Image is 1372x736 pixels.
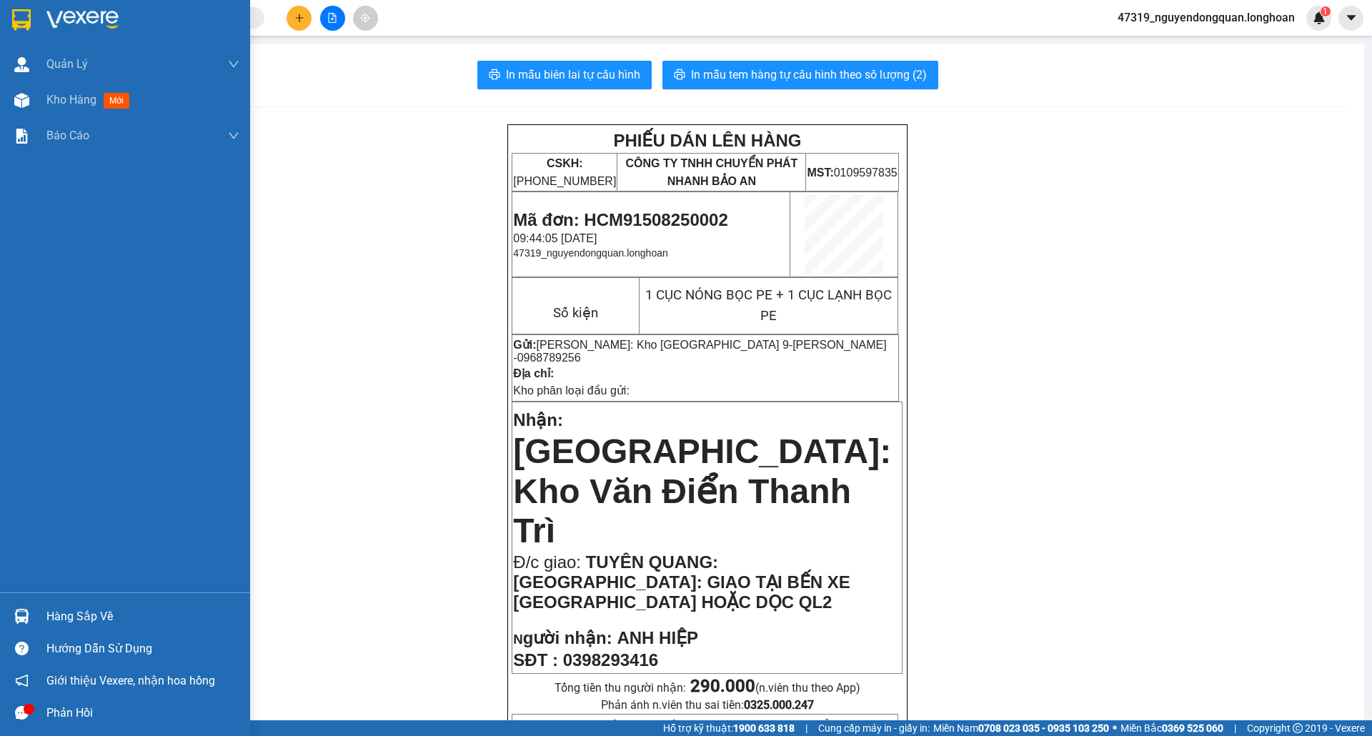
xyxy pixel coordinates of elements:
strong: 0708 023 035 - 0935 103 250 [978,722,1109,734]
span: down [228,130,239,141]
img: solution-icon [14,129,29,144]
div: Phản hồi [46,702,239,724]
strong: 0369 525 060 [1162,722,1223,734]
span: Miền Bắc [1120,720,1223,736]
span: Cung cấp máy in - giấy in: [818,720,930,736]
span: [PHONE_NUMBER] [513,157,616,187]
sup: 1 [1321,6,1331,16]
span: printer [489,69,500,82]
strong: BIÊN NHẬN VẬN CHUYỂN BẢO AN EXPRESS [29,21,297,36]
span: gười nhận: [523,628,612,647]
strong: CSKH: [547,157,583,169]
span: 1 [1323,6,1328,16]
span: | [1234,720,1236,736]
button: caret-down [1338,6,1363,31]
span: Đ/c giao: [513,552,585,572]
span: (n.viên thu theo App) [690,681,860,695]
img: logo-vxr [12,9,31,31]
button: file-add [320,6,345,31]
button: plus [287,6,312,31]
span: Mã đơn: HCM91508250002 [513,210,727,229]
span: CSKH: [10,56,319,110]
span: 47319_nguyendongquan.longhoan [513,247,667,259]
span: Kho phân loại đầu gửi: [513,384,630,397]
span: 0398293416 [563,650,658,670]
span: notification [15,674,29,687]
span: Tổng tiền thu người nhận: [555,681,860,695]
span: 0109597835 [807,166,897,179]
span: Hỗ trợ kỹ thuật: [663,720,795,736]
span: Kho hàng [46,93,96,106]
span: In mẫu biên lai tự cấu hình [506,66,640,84]
span: Giới thiệu Vexere, nhận hoa hồng [46,672,215,690]
span: Quản Lý [46,55,88,73]
img: warehouse-icon [14,57,29,72]
span: caret-down [1345,11,1358,24]
strong: N [513,632,612,647]
strong: 290.000 [690,676,755,696]
strong: 0325.000.247 [744,698,814,712]
strong: Địa chỉ: [513,367,554,379]
span: - [513,339,886,364]
span: [PERSON_NAME] - [513,339,886,364]
span: ⚪️ [1113,725,1117,731]
span: 0968789256 [517,352,581,364]
span: mới [104,93,129,109]
strong: MST: [807,166,833,179]
span: Phản ánh n.viên thu sai tiền: [601,698,814,712]
span: | [805,720,807,736]
strong: 1900 633 818 [733,722,795,734]
span: CÔNG TY TNHH CHUYỂN PHÁT NHANH BẢO AN [625,157,797,187]
strong: SĐT : [513,650,558,670]
span: down [228,59,239,70]
div: Hàng sắp về [46,606,239,627]
span: 1 CỤC NÓNG BỌC PE + 1 CỤC LẠNH BỌC PE [645,287,892,324]
span: 47319_nguyendongquan.longhoan [1106,9,1306,26]
span: copyright [1293,723,1303,733]
div: Hướng dẫn sử dụng [46,638,239,660]
span: file-add [327,13,337,23]
button: printerIn mẫu tem hàng tự cấu hình theo số lượng (2) [662,61,938,89]
span: TUYÊN QUANG: [GEOGRAPHIC_DATA]: GIAO TẠI BẾN XE [GEOGRAPHIC_DATA] HOẶC DỌC QL2 [513,552,850,612]
strong: Gửi: [513,339,536,351]
span: question-circle [15,642,29,655]
span: aim [360,13,370,23]
span: Báo cáo [46,126,89,144]
span: 09:44:05 [DATE] [513,232,597,244]
img: warehouse-icon [14,93,29,108]
span: [GEOGRAPHIC_DATA]: Kho Văn Điển Thanh Trì [513,432,891,549]
strong: Ghi chú đơn: [513,718,596,733]
button: aim [353,6,378,31]
span: message [15,706,29,720]
span: plus [294,13,304,23]
strong: (Công Ty TNHH Chuyển Phát Nhanh Bảo An - MST: 0109597835) [26,40,302,51]
button: printerIn mẫu biên lai tự cấu hình [477,61,652,89]
span: Nhận: [513,410,563,429]
span: ANH HIỆP [617,628,698,647]
span: [PHONE_NUMBER] (7h - 21h) [75,56,319,110]
span: [PERSON_NAME]: Kho [GEOGRAPHIC_DATA] 9 [537,339,789,351]
span: Miền Nam [933,720,1109,736]
span: Số kiện [553,305,598,321]
span: In mẫu tem hàng tự cấu hình theo số lượng (2) [691,66,927,84]
img: icon-new-feature [1313,11,1326,24]
span: printer [674,69,685,82]
strong: PHIẾU DÁN LÊN HÀNG [613,131,801,150]
img: warehouse-icon [14,609,29,624]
